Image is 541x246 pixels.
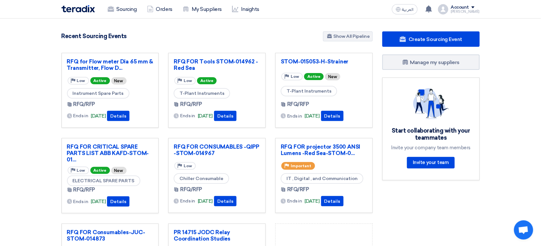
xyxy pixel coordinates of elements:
[291,74,299,79] span: Low
[321,196,344,206] button: Details
[178,2,227,16] a: My Suppliers
[390,145,472,151] div: Invite your company team members
[214,111,237,121] button: Details
[197,77,217,84] span: Active
[111,77,127,85] div: New
[281,86,337,96] span: T-Plant Instruments
[67,229,154,242] a: RFQ FOR Consumables-JUC-STOM-014873
[67,58,154,71] a: RFQ for Flow meter Dia 65 mm & Transmitter, Flow D...
[174,88,230,99] span: T-Plant Instruments
[77,78,85,83] span: Low
[407,157,454,168] a: Invite your team
[103,2,142,16] a: Sourcing
[90,77,110,84] span: Active
[67,143,154,163] a: RFQ FOR CRITICAL SPARE PARTS LIST ABB KAFD-STOM-01...
[73,186,96,194] span: RFQ/RFP
[73,101,96,108] span: RFQ/RFP
[184,78,192,83] span: Low
[62,5,95,12] img: Teradix logo
[514,220,533,240] div: Open chat
[451,5,469,10] div: Account
[382,54,480,70] a: Manage my suppliers
[451,10,480,13] div: [PERSON_NAME]
[198,198,213,205] span: [DATE]
[174,173,229,184] span: Chiller Consumable
[174,58,260,71] a: RFQ FOR Tools STOM-014962 -Red Sea
[180,186,202,193] span: RFQ/RFP
[142,2,178,16] a: Orders
[291,164,311,168] span: Important
[107,111,129,121] button: Details
[287,101,309,108] span: RFQ/RFP
[91,198,106,205] span: [DATE]
[281,173,363,184] span: IT , Digital , and Communication
[321,111,344,121] button: Details
[198,112,213,120] span: [DATE]
[287,198,302,204] span: Ends in
[180,101,202,108] span: RFQ/RFP
[174,229,260,242] a: PR 14715 JODC Relay Coordination Studies
[323,31,373,41] a: Show All Pipeline
[214,196,237,206] button: Details
[304,73,324,80] span: Active
[390,127,472,142] div: Start collaborating with your teammates
[409,36,462,42] span: Create Sourcing Event
[402,7,414,12] span: العربية
[184,164,192,168] span: Low
[305,112,320,120] span: [DATE]
[77,168,85,173] span: Low
[281,58,367,65] a: STOM-015053-H-Strainer
[67,88,129,99] span: Instrument Spare Parts
[287,186,309,193] span: RFQ/RFP
[287,113,302,119] span: Ends in
[91,112,106,120] span: [DATE]
[180,198,195,204] span: Ends in
[438,4,448,14] img: profile_test.png
[174,143,260,156] a: RFQ FOR CONSUMABLES -QIPP -STOM-014967
[90,167,110,174] span: Active
[67,176,140,186] span: ELECTRICAL SPARE PARTS
[281,143,367,156] a: RFQ FOR projector 3500 ANSI Lumens -Red Sea-STOM-0...
[227,2,264,16] a: Insights
[62,33,127,40] h4: Recent Sourcing Events
[413,88,449,119] img: invite_your_team.svg
[73,112,88,119] span: Ends in
[305,198,320,205] span: [DATE]
[180,112,195,119] span: Ends in
[107,196,129,207] button: Details
[111,167,127,174] div: New
[392,4,418,14] button: العربية
[73,198,88,205] span: Ends in
[325,73,340,80] div: New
